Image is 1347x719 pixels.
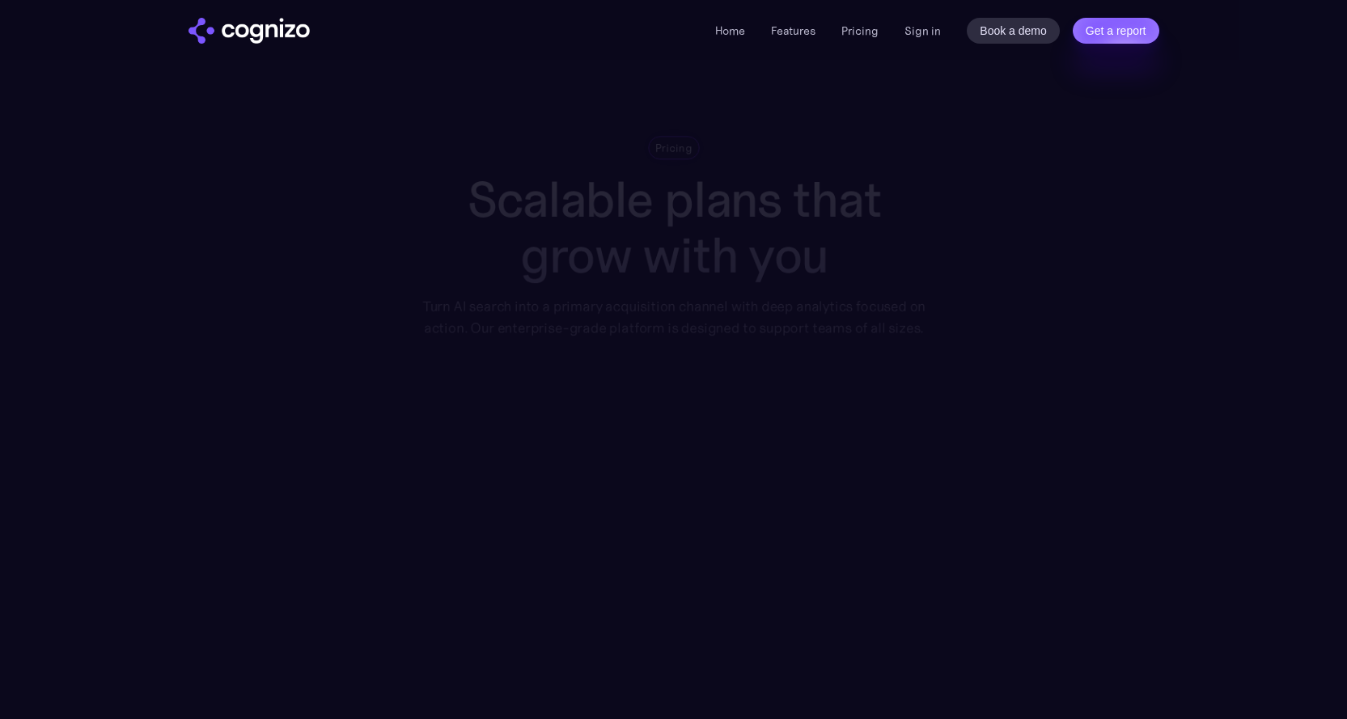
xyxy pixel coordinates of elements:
a: Get a report [1073,18,1159,44]
div: Pricing [655,140,693,155]
a: home [188,18,310,44]
a: Pricing [841,23,879,38]
a: Book a demo [967,18,1060,44]
a: Sign in [904,21,941,40]
div: Turn AI search into a primary acquisition channel with deep analytics focused on action. Our ente... [410,295,936,339]
img: cognizo logo [188,18,310,44]
a: Features [771,23,815,38]
h1: Scalable plans that grow with you [410,171,936,283]
a: Home [715,23,745,38]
